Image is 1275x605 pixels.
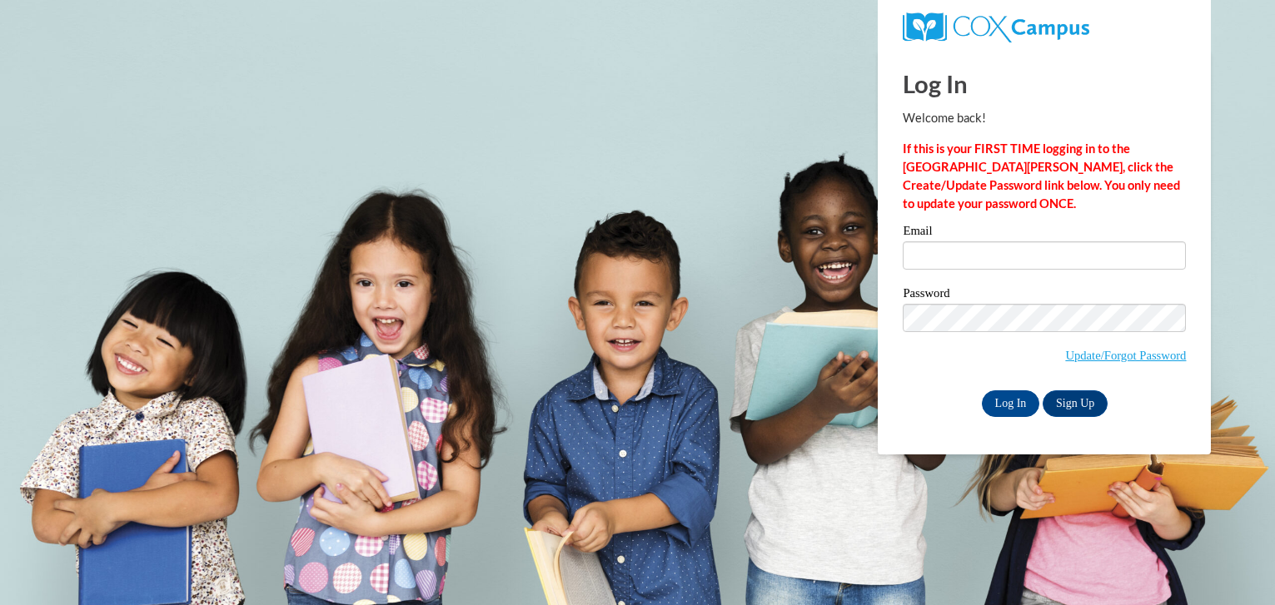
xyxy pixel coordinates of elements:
a: COX Campus [903,19,1088,33]
img: COX Campus [903,12,1088,42]
label: Password [903,287,1186,304]
label: Email [903,225,1186,241]
a: Update/Forgot Password [1065,349,1186,362]
p: Welcome back! [903,109,1186,127]
strong: If this is your FIRST TIME logging in to the [GEOGRAPHIC_DATA][PERSON_NAME], click the Create/Upd... [903,141,1180,211]
input: Log In [982,390,1040,417]
a: Sign Up [1043,390,1108,417]
h1: Log In [903,67,1186,101]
